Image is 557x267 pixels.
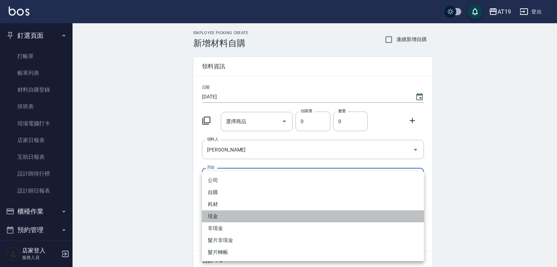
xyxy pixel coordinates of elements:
[202,210,424,222] li: 現金
[202,246,424,258] li: 髮片轉帳
[202,198,424,210] li: 耗材
[202,174,424,186] li: 公司
[202,234,424,246] li: 髮片非現金
[202,186,424,198] li: 自購
[202,222,424,234] li: 非現金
